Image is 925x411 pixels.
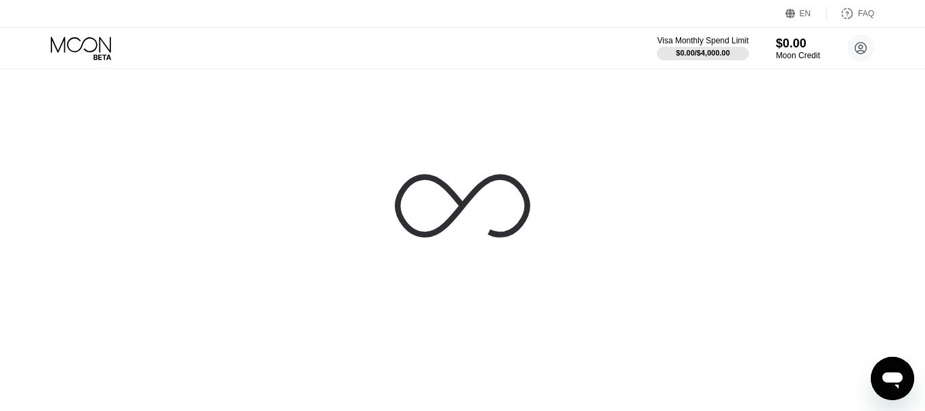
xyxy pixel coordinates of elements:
[776,37,820,60] div: $0.00Moon Credit
[800,9,811,18] div: EN
[776,37,820,51] div: $0.00
[871,357,914,400] iframe: Botão para abrir a janela de mensagens
[776,51,820,60] div: Moon Credit
[657,36,748,45] div: Visa Monthly Spend Limit
[858,9,874,18] div: FAQ
[827,7,874,20] div: FAQ
[676,49,730,57] div: $0.00 / $4,000.00
[657,36,748,60] div: Visa Monthly Spend Limit$0.00/$4,000.00
[786,7,827,20] div: EN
